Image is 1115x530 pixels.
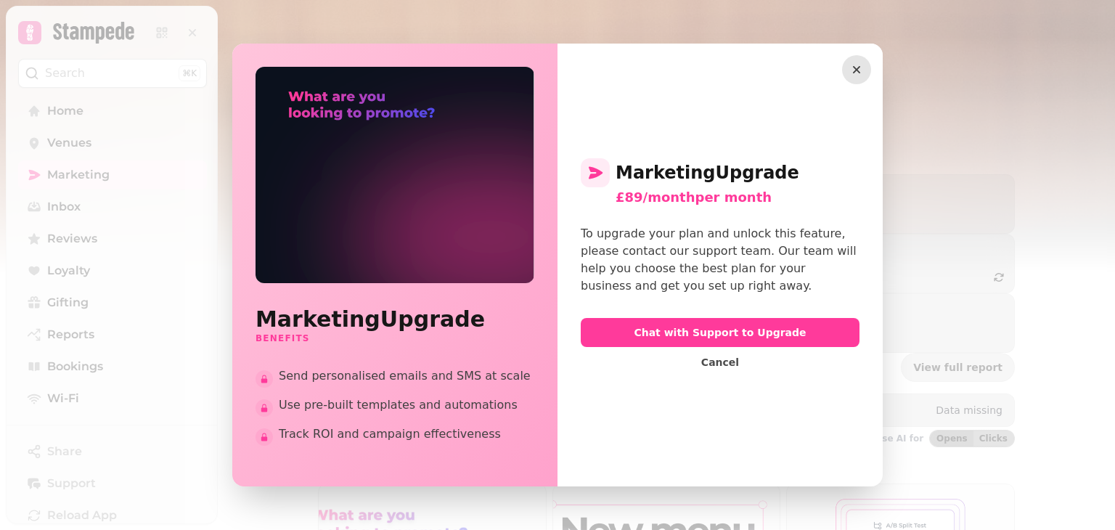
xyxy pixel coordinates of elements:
[592,327,848,338] span: Chat with Support to Upgrade
[581,318,859,347] button: Chat with Support to Upgrade
[279,396,534,414] span: Use pre-built templates and automations
[701,357,739,367] span: Cancel
[256,333,534,344] h3: Benefits
[616,187,859,208] div: £89/month per month
[279,367,534,385] span: Send personalised emails and SMS at scale
[279,425,534,443] span: Track ROI and campaign effectiveness
[581,158,859,187] h2: Marketing Upgrade
[256,306,534,333] h2: Marketing Upgrade
[581,225,859,295] div: To upgrade your plan and unlock this feature, please contact our support team. Our team will help...
[690,353,751,372] button: Cancel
